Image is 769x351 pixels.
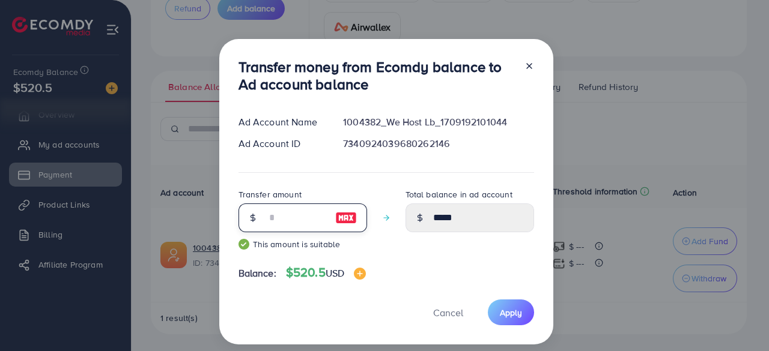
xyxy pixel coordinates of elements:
span: Cancel [433,306,463,319]
label: Total balance in ad account [406,188,512,200]
h3: Transfer money from Ecomdy balance to Ad account balance [239,58,515,93]
img: guide [239,239,249,250]
img: image [335,211,357,225]
small: This amount is suitable [239,238,367,250]
h4: $520.5 [286,265,366,280]
div: 1004382_We Host Lb_1709192101044 [333,115,543,129]
button: Apply [488,299,534,325]
div: Ad Account Name [229,115,334,129]
button: Cancel [418,299,478,325]
img: image [354,268,366,280]
div: Ad Account ID [229,137,334,151]
span: USD [326,266,344,280]
span: Apply [500,307,522,319]
iframe: Chat [718,297,760,342]
span: Balance: [239,266,276,280]
label: Transfer amount [239,188,302,200]
div: 7340924039680262146 [333,137,543,151]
